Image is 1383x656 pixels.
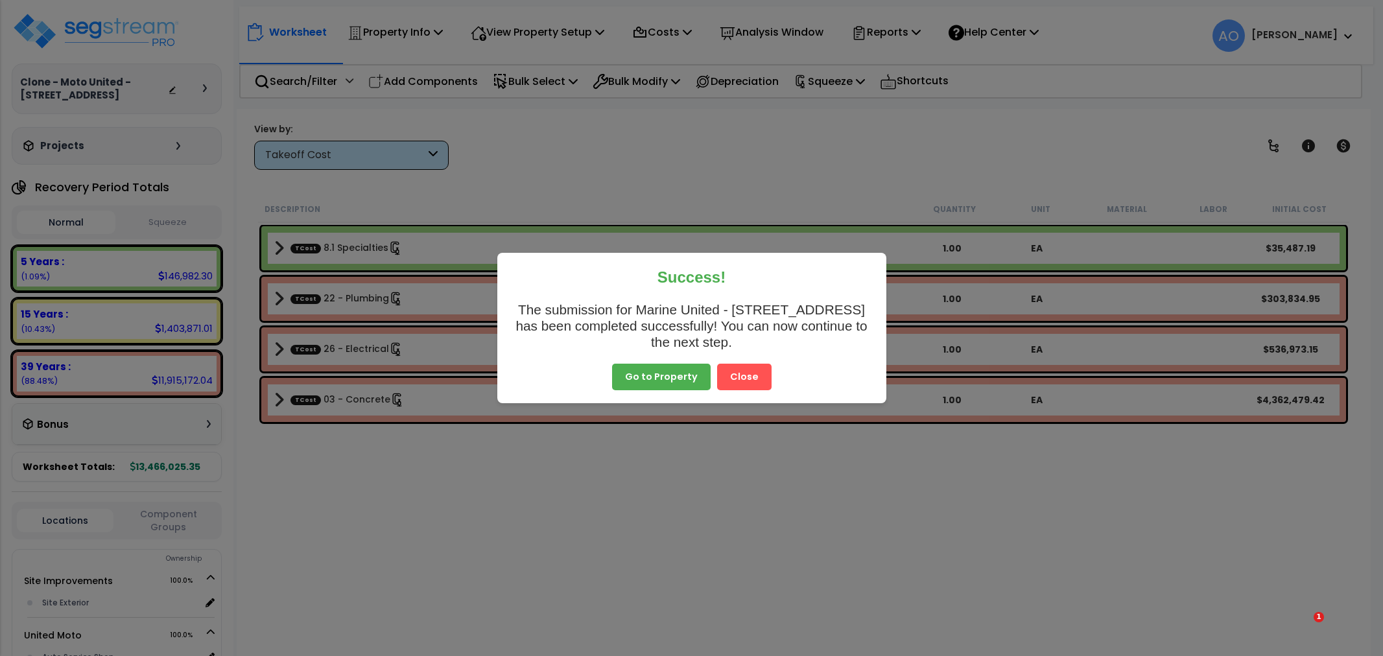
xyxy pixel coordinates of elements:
[510,302,873,351] p: The submission for Marine United - [STREET_ADDRESS] has been completed successfully! You can now ...
[612,364,711,391] button: Go to Property
[1314,612,1324,622] span: 1
[1287,612,1318,643] iframe: Intercom live chat
[717,364,772,391] button: Close
[657,268,726,286] span: Success!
